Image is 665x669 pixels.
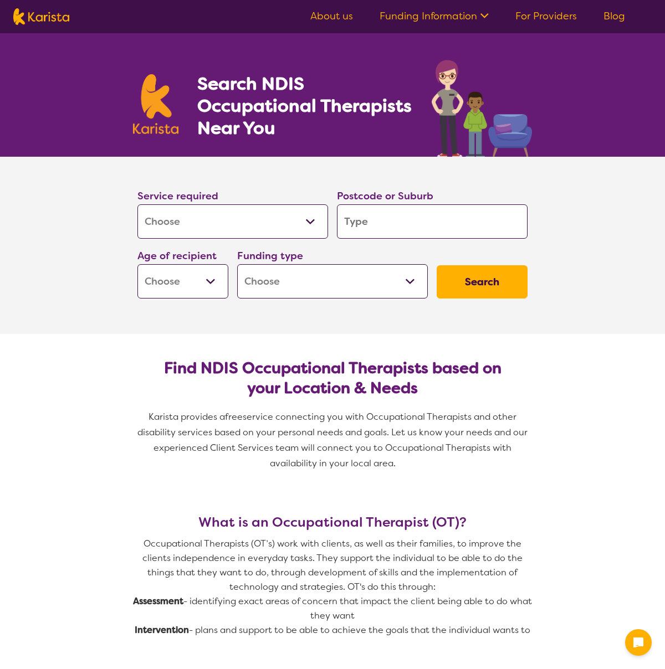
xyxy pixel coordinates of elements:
[225,411,243,423] span: free
[135,624,189,636] strong: Intervention
[149,411,225,423] span: Karista provides a
[380,9,489,23] a: Funding Information
[197,73,413,139] h1: Search NDIS Occupational Therapists Near You
[146,358,519,398] h2: Find NDIS Occupational Therapists based on your Location & Needs
[133,537,532,594] p: Occupational Therapists (OT’s) work with clients, as well as their families, to improve the clien...
[337,189,433,203] label: Postcode or Suburb
[515,9,577,23] a: For Providers
[137,411,530,469] span: service connecting you with Occupational Therapists and other disability services based on your p...
[432,60,532,157] img: occupational-therapy
[603,9,625,23] a: Blog
[337,204,528,239] input: Type
[133,74,178,134] img: Karista logo
[437,265,528,299] button: Search
[310,9,353,23] a: About us
[237,249,303,263] label: Funding type
[13,8,69,25] img: Karista logo
[137,249,217,263] label: Age of recipient
[133,595,183,607] strong: Assessment
[133,514,532,530] h3: What is an Occupational Therapist (OT)?
[133,594,532,623] p: - identifying exact areas of concern that impact the client being able to do what they want
[133,623,532,637] p: - plans and support to be able to achieve the goals that the individual wants to
[137,189,218,203] label: Service required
